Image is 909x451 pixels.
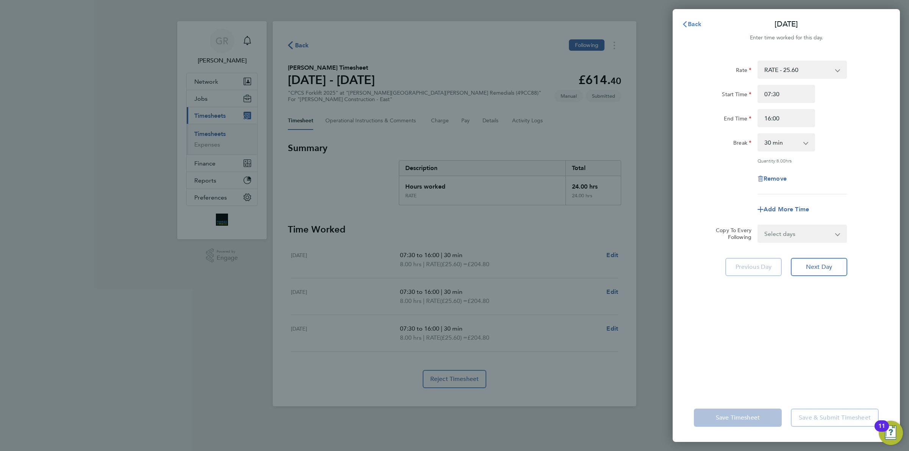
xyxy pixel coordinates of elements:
p: [DATE] [775,19,798,30]
div: 11 [878,426,885,436]
button: Open Resource Center, 11 new notifications [879,421,903,445]
input: E.g. 08:00 [757,85,815,103]
input: E.g. 18:00 [757,109,815,127]
div: Enter time worked for this day. [673,33,900,42]
button: Next Day [791,258,847,276]
span: 8.00 [776,158,786,164]
label: Rate [736,67,751,76]
div: Quantity: hrs [757,158,847,164]
label: Start Time [722,91,751,100]
span: Next Day [806,263,832,271]
label: Break [733,139,751,148]
span: Remove [764,175,787,182]
label: Copy To Every Following [710,227,751,240]
button: Remove [757,176,787,182]
button: Add More Time [757,206,809,212]
label: End Time [724,115,751,124]
button: Back [674,17,709,32]
span: Back [688,20,702,28]
span: Add More Time [764,206,809,213]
